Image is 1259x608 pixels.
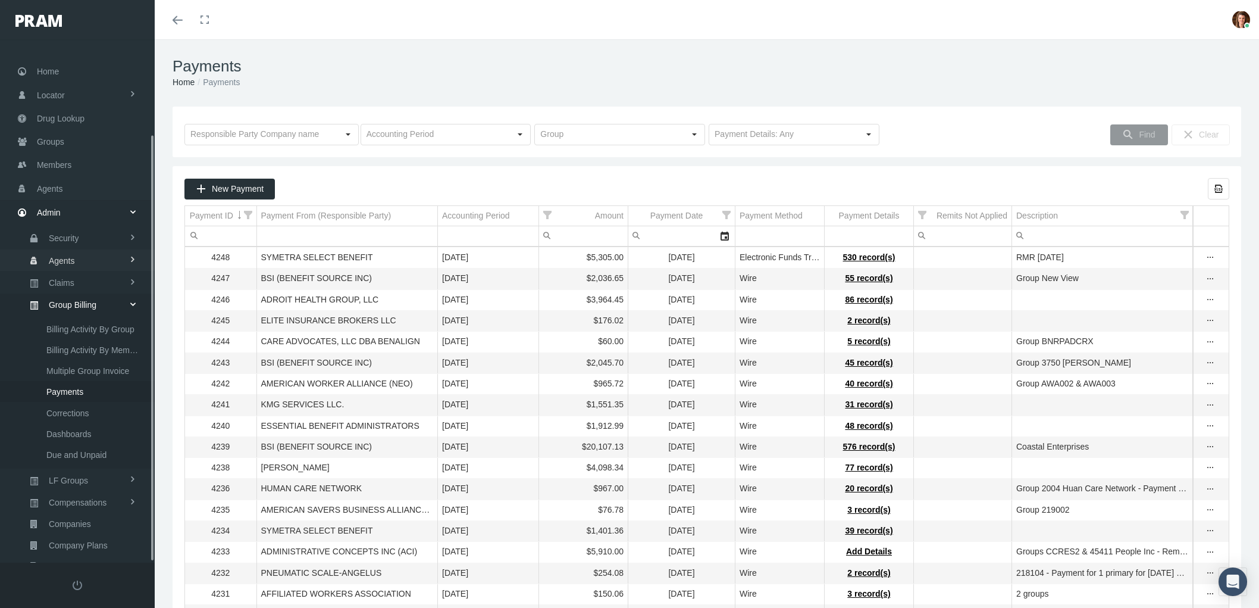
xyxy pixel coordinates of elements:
div: Show Payment actions [1201,252,1220,264]
div: Show Payment actions [1201,315,1220,327]
td: 4244 [185,332,256,353]
div: Show Payment actions [1201,441,1220,453]
td: 4243 [185,353,256,373]
div: more [1201,315,1220,327]
td: 4236 [185,479,256,500]
div: Select [338,124,358,145]
span: 55 record(s) [845,273,892,283]
h1: Payments [173,57,1241,76]
td: ELITE INSURANCE BROKERS LLC [256,311,438,332]
span: Claims [49,273,74,293]
td: Wire [735,458,825,479]
td: [DATE] [438,311,539,332]
td: Electronic Funds Transfer [735,248,825,269]
td: [DATE] [438,332,539,353]
div: more [1201,357,1220,369]
div: $2,036.65 [543,273,624,284]
span: Multiple Group Invoice [46,361,129,381]
div: $1,551.35 [543,399,624,410]
div: $150.06 [543,588,624,600]
td: Column Remits Not Applied [914,206,1012,226]
div: more [1201,273,1220,285]
div: $3,964.45 [543,294,624,305]
div: Accounting Period [442,210,510,222]
span: Group Billing [49,295,96,315]
div: Select [715,226,735,246]
span: Billing Activity By Group [46,319,134,339]
div: Data grid toolbar [184,178,1229,199]
div: $20,107.13 [543,441,624,453]
td: Wire [735,436,825,457]
input: Filter cell [185,226,256,246]
td: [DATE] [438,248,539,269]
td: 4245 [185,311,256,332]
div: Payment Details [839,210,900,222]
div: Show Payment actions [1201,504,1220,516]
td: [DATE] [438,458,539,479]
div: Show Payment actions [1201,294,1220,306]
div: Open Intercom Messenger [1219,568,1247,596]
td: ADMINISTRATIVE CONCEPTS INC (ACI) [256,542,438,563]
div: Show Payment actions [1201,588,1220,600]
td: 2 groups [1012,584,1194,604]
td: [DATE] [628,373,735,394]
td: Group BNRPADCRX [1012,332,1194,353]
input: Filter cell [628,226,715,246]
div: $967.00 [543,483,624,494]
td: Group 2004 Huan Care Network - Payment taken from surplus account [1012,479,1194,500]
span: Billing Activity By Member [46,340,142,360]
td: 4231 [185,584,256,604]
td: 4234 [185,521,256,542]
td: AMERICAN WORKER ALLIANCE (NEO) [256,373,438,394]
div: Payment ID [190,210,233,222]
td: [DATE] [628,416,735,436]
div: Show Payment actions [1201,483,1220,495]
td: Wire [735,479,825,500]
span: 3 record(s) [847,589,890,598]
td: [DATE] [438,395,539,416]
div: Remits Not Applied [937,210,1007,222]
div: more [1201,420,1220,432]
div: $76.78 [543,504,624,516]
div: Payment Method [740,210,803,222]
td: Groups CCRES2 & 45411 People Inc - Remit was incorrect -Members in wrong group and premium paymen... [1012,542,1194,563]
input: Filter cell [914,226,1011,246]
span: Eligibility File Uploads [49,556,130,576]
div: more [1201,568,1220,579]
td: 4246 [185,289,256,310]
td: [DATE] [628,353,735,373]
td: Wire [735,500,825,520]
td: 218104 - Payment for 1 primary for [DATE] and [DATE] [1012,563,1194,584]
div: Select [859,124,879,145]
div: New Payment [184,179,275,199]
span: Show filter options for column 'Amount' [543,211,552,219]
td: KMG SERVICES LLC. [256,395,438,416]
div: $176.02 [543,315,624,326]
div: more [1201,588,1220,600]
span: Members [37,154,71,176]
td: [DATE] [628,436,735,457]
div: $254.08 [543,568,624,579]
td: [DATE] [628,479,735,500]
span: 40 record(s) [845,379,892,388]
td: [DATE] [628,395,735,416]
td: [PERSON_NAME] [256,458,438,479]
span: 5 record(s) [847,336,890,346]
span: Show filter options for column 'Remits Not Applied' [918,211,926,219]
img: PRAM_20_x_78.png [15,15,62,27]
td: Wire [735,332,825,353]
span: 2 record(s) [847,568,890,578]
li: Payments [195,76,240,89]
div: Description [1016,210,1058,222]
span: 86 record(s) [845,295,892,304]
div: Show Payment actions [1201,336,1220,348]
td: AFFILIATED WORKERS ASSOCIATION [256,584,438,604]
div: Show Payment actions [1201,546,1220,558]
span: Show filter options for column 'Payment Date' [722,211,731,219]
td: [DATE] [438,416,539,436]
td: Wire [735,395,825,416]
td: Wire [735,311,825,332]
span: 576 record(s) [843,442,895,451]
td: 4233 [185,542,256,563]
div: more [1201,378,1220,390]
